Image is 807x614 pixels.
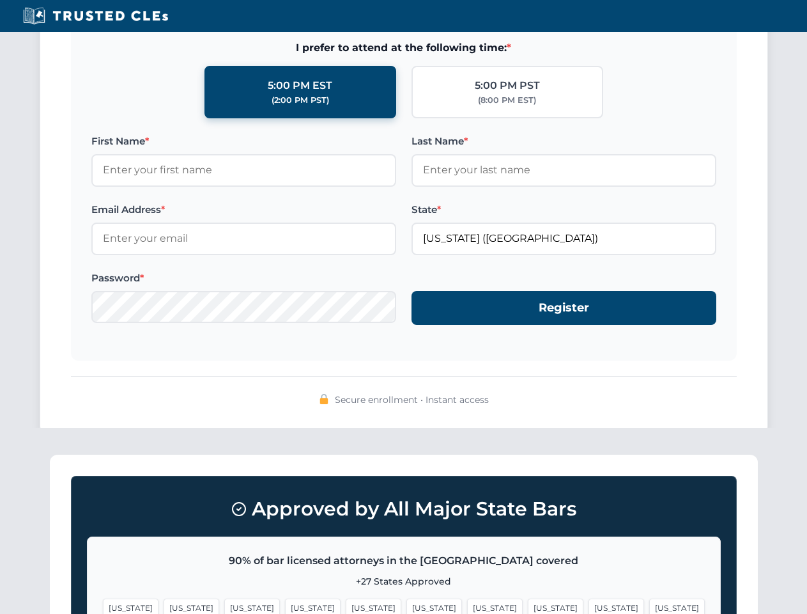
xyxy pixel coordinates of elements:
[319,394,329,404] img: 🔒
[411,291,716,325] button: Register
[411,202,716,217] label: State
[475,77,540,94] div: 5:00 PM PST
[411,154,716,186] input: Enter your last name
[272,94,329,107] div: (2:00 PM PST)
[91,271,396,286] label: Password
[91,154,396,186] input: Enter your first name
[411,223,716,255] input: Florida (FL)
[268,77,332,94] div: 5:00 PM EST
[478,94,536,107] div: (8:00 PM EST)
[335,393,489,407] span: Secure enrollment • Instant access
[91,134,396,149] label: First Name
[103,553,705,569] p: 90% of bar licensed attorneys in the [GEOGRAPHIC_DATA] covered
[19,6,172,26] img: Trusted CLEs
[87,492,721,526] h3: Approved by All Major State Bars
[91,223,396,255] input: Enter your email
[411,134,716,149] label: Last Name
[103,574,705,588] p: +27 States Approved
[91,40,716,56] span: I prefer to attend at the following time:
[91,202,396,217] label: Email Address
